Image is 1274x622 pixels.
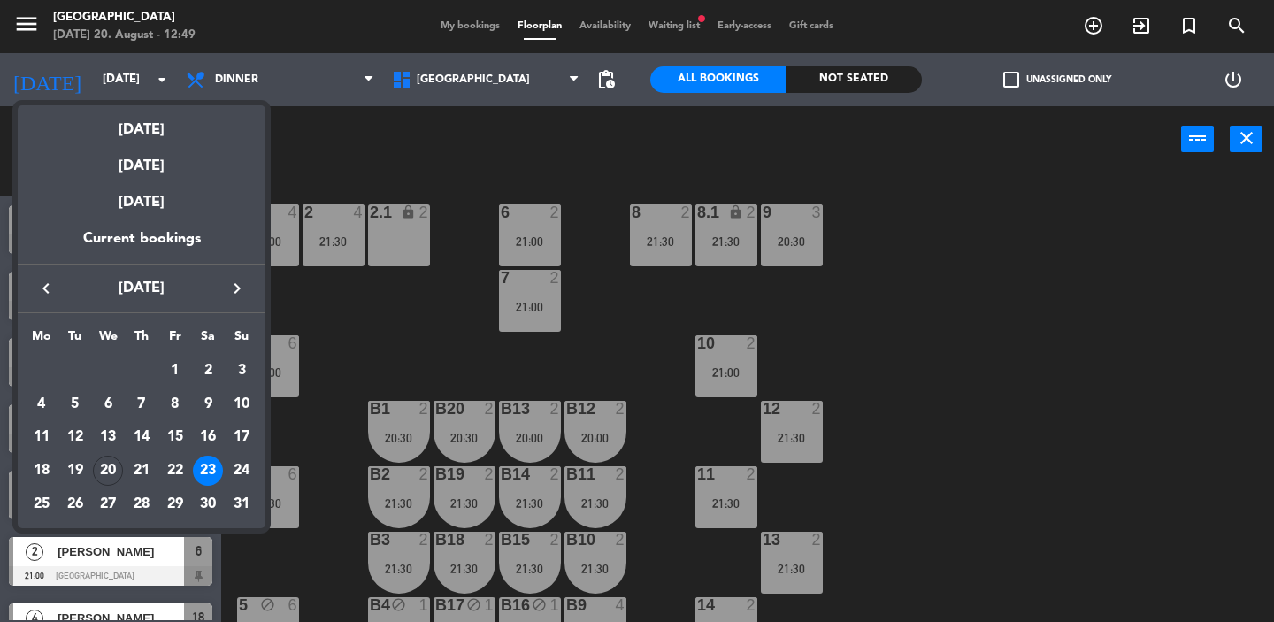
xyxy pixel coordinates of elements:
[91,454,125,488] td: August 20, 2025
[91,388,125,421] td: August 6, 2025
[18,142,265,178] div: [DATE]
[25,454,58,488] td: August 18, 2025
[226,422,257,452] div: 17
[91,326,125,354] th: Wednesday
[127,422,157,452] div: 14
[221,277,253,300] button: keyboard_arrow_right
[93,422,123,452] div: 13
[226,489,257,519] div: 31
[127,456,157,486] div: 21
[226,356,257,386] div: 3
[160,456,190,486] div: 22
[93,456,123,486] div: 20
[127,489,157,519] div: 28
[18,178,265,227] div: [DATE]
[27,456,57,486] div: 18
[160,356,190,386] div: 1
[226,278,248,299] i: keyboard_arrow_right
[27,389,57,419] div: 4
[158,421,192,455] td: August 15, 2025
[225,488,258,521] td: August 31, 2025
[192,421,226,455] td: August 16, 2025
[18,105,265,142] div: [DATE]
[58,326,92,354] th: Tuesday
[93,389,123,419] div: 6
[125,326,158,354] th: Thursday
[25,488,58,521] td: August 25, 2025
[27,422,57,452] div: 11
[58,388,92,421] td: August 5, 2025
[225,326,258,354] th: Sunday
[225,354,258,388] td: August 3, 2025
[125,421,158,455] td: August 14, 2025
[25,388,58,421] td: August 4, 2025
[192,326,226,354] th: Saturday
[192,388,226,421] td: August 9, 2025
[91,488,125,521] td: August 27, 2025
[192,454,226,488] td: August 23, 2025
[35,278,57,299] i: keyboard_arrow_left
[193,456,223,486] div: 23
[193,389,223,419] div: 9
[193,356,223,386] div: 2
[91,421,125,455] td: August 13, 2025
[158,488,192,521] td: August 29, 2025
[25,326,58,354] th: Monday
[192,488,226,521] td: August 30, 2025
[62,277,221,300] span: [DATE]
[25,354,158,388] td: AUG
[60,489,90,519] div: 26
[158,354,192,388] td: August 1, 2025
[225,421,258,455] td: August 17, 2025
[125,488,158,521] td: August 28, 2025
[125,454,158,488] td: August 21, 2025
[25,421,58,455] td: August 11, 2025
[158,388,192,421] td: August 8, 2025
[160,389,190,419] div: 8
[93,489,123,519] div: 27
[60,456,90,486] div: 19
[160,422,190,452] div: 15
[226,456,257,486] div: 24
[160,489,190,519] div: 29
[225,454,258,488] td: August 24, 2025
[127,389,157,419] div: 7
[125,388,158,421] td: August 7, 2025
[58,421,92,455] td: August 12, 2025
[60,389,90,419] div: 5
[18,227,265,264] div: Current bookings
[226,389,257,419] div: 10
[58,488,92,521] td: August 26, 2025
[158,454,192,488] td: August 22, 2025
[158,326,192,354] th: Friday
[193,489,223,519] div: 30
[60,422,90,452] div: 12
[58,454,92,488] td: August 19, 2025
[192,354,226,388] td: August 2, 2025
[30,277,62,300] button: keyboard_arrow_left
[193,422,223,452] div: 16
[27,489,57,519] div: 25
[225,388,258,421] td: August 10, 2025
